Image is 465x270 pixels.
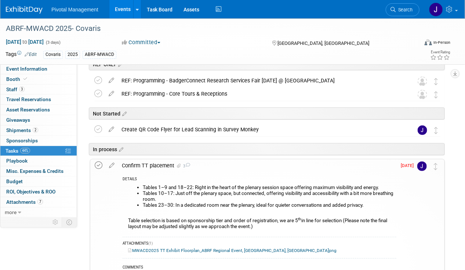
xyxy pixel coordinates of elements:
i: Move task [434,91,438,98]
a: Shipments2 [0,125,77,135]
img: Jessica Gatton [429,3,443,17]
a: Giveaways [0,115,77,125]
span: Budget [6,178,23,184]
i: Move task [434,127,438,134]
div: Create QR Code Flyer for Lead Scanning in Survey Monkey [118,123,403,136]
span: Giveaways [6,117,30,123]
a: Edit sections [120,110,127,117]
span: Asset Reservations [6,107,50,113]
a: more [0,207,77,217]
span: [GEOGRAPHIC_DATA], [GEOGRAPHIC_DATA] [278,40,370,46]
div: Table selection is based on sponsorship tier and order of registration, we are 5 in line for sele... [123,183,396,233]
img: Unassigned [418,77,427,86]
a: Misc. Expenses & Credits [0,166,77,176]
a: Event Information [0,64,77,74]
a: Search [386,3,419,16]
span: Booth [6,76,29,82]
div: In process [89,143,445,155]
div: Event Format [385,38,450,49]
div: Event Rating [430,50,450,54]
div: Covaris [43,51,63,58]
span: Tasks [6,148,30,154]
span: [DATE] [DATE] [6,39,44,45]
a: edit [105,162,118,169]
a: ROI, Objectives & ROO [0,187,77,197]
span: more [5,209,17,215]
span: 2 [33,127,38,133]
div: In-Person [433,40,450,45]
span: (3 days) [45,40,61,45]
div: DETAILS [123,177,396,183]
div: Not Started [89,107,445,120]
a: Staff3 [0,85,77,95]
a: Attachments7 [0,197,77,207]
div: Confirm TT placement [118,159,396,172]
li: Tables 1–9 and 18–22: Right in the heart of the plenary session space offering maximum visibility... [143,185,396,191]
sup: th [298,217,301,221]
i: Move task [434,163,437,170]
span: 7 [37,199,43,205]
a: edit [105,90,118,97]
li: Tables 23–30: In a dedicated room near the plenary, ideal for quieter conversations and added pri... [143,202,396,208]
img: ExhibitDay [6,6,43,14]
a: Edit sections [116,60,123,68]
td: Personalize Event Tab Strip [49,217,62,227]
span: Misc. Expenses & Credits [6,168,63,174]
div: ABRF-MWACD 2025- Covaris [3,22,413,35]
i: Booth reservation complete [23,77,27,81]
a: Asset Reservations [0,105,77,115]
img: Format-Inperson.png [425,39,432,45]
div: ATTACHMENTS [123,241,396,247]
span: Event Information [6,66,47,72]
a: Booth [0,74,77,84]
img: Jessica Gatton [418,125,427,135]
span: to [21,39,28,45]
a: Sponsorships [0,136,77,146]
td: Tags [6,50,37,59]
td: Toggle Event Tabs [62,217,77,227]
img: Unassigned [418,90,427,99]
span: 3 [19,86,25,92]
a: Travel Reservations [0,95,77,104]
div: REF: Programming - Core Tours & Receptions [118,88,403,100]
span: ROI, Objectives & ROO [6,189,55,195]
a: Tasks44% [0,146,77,156]
a: Edit [25,52,37,57]
div: ABRF-MWACD [83,51,116,58]
div: REF: Programming - BadgerConnect Research Services Fair [DATE] @ [GEOGRAPHIC_DATA] [118,74,403,87]
a: Budget [0,177,77,186]
span: Playbook [6,158,28,164]
span: Attachments [6,199,43,205]
span: Search [396,7,413,13]
span: 44% [20,148,30,153]
span: Staff [6,86,25,92]
a: Playbook [0,156,77,166]
span: Pivotal Management [51,7,98,13]
span: Travel Reservations [6,96,51,102]
span: 3 [182,164,190,168]
i: Move task [434,78,438,85]
a: edit [105,126,118,133]
a: MWACD2025 TT Exhibit Floorplan_ABRF Regional Event, [GEOGRAPHIC_DATA], [GEOGRAPHIC_DATA]png [128,248,337,253]
span: [DATE] [401,163,417,168]
span: (1) [148,241,153,245]
a: Edit sections [117,145,123,153]
span: Shipments [6,127,38,133]
li: Tables 10–17: Just off the plenary space, but connected, offering visibility and accessibility wi... [143,191,396,202]
a: edit [105,77,118,84]
div: 2025 [65,51,80,58]
button: Committed [120,39,163,46]
img: Jessica Gatton [417,161,427,171]
span: Sponsorships [6,138,38,143]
